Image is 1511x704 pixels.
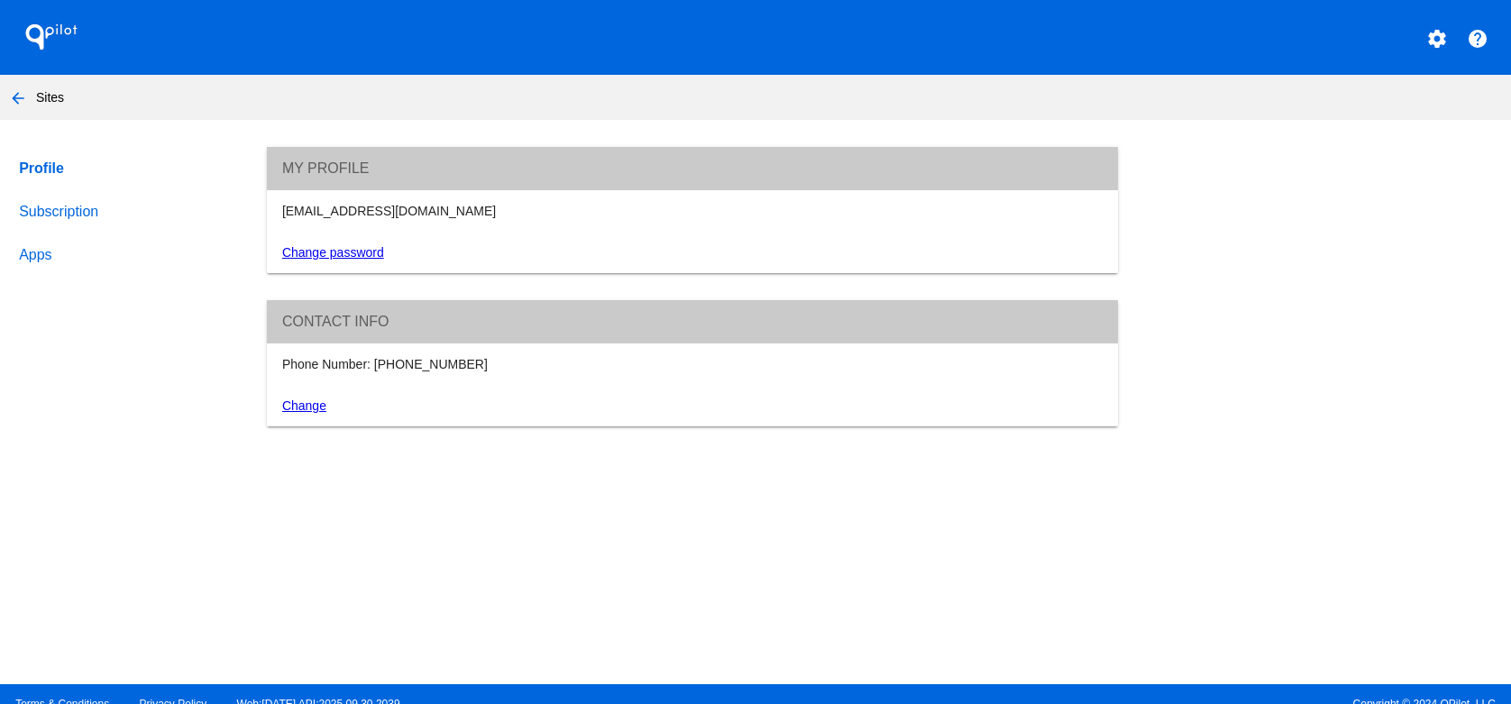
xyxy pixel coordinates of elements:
div: Phone Number: [PHONE_NUMBER] [271,357,1113,371]
a: Change password [282,245,384,260]
a: Subscription [15,190,236,233]
a: Profile [15,147,236,190]
a: Apps [15,233,236,277]
mat-icon: arrow_back [7,87,29,109]
mat-icon: help [1467,28,1488,50]
span: My Profile [282,160,370,176]
span: Contact info [282,314,389,329]
mat-icon: settings [1426,28,1448,50]
div: [EMAIL_ADDRESS][DOMAIN_NAME] [271,204,1113,218]
a: Change [282,398,326,413]
h1: QPilot [15,19,87,55]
